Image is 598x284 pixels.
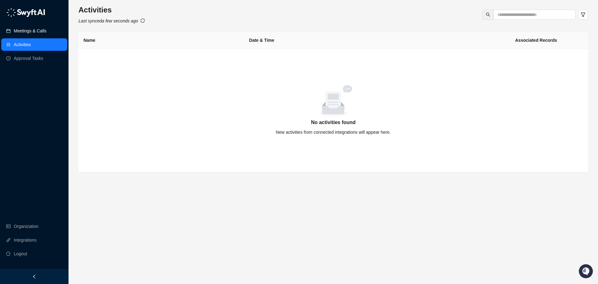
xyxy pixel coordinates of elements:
[14,25,46,37] a: Meetings & Calls
[276,130,391,135] span: New activities from connected integrations will appear here.
[6,252,11,256] span: logout
[78,18,138,23] i: Last synced a few seconds ago
[14,38,31,51] a: Activities
[44,102,75,107] a: Powered byPylon
[86,119,581,126] h5: No activities found
[34,87,48,94] span: Status
[14,220,38,233] a: Organization
[6,25,113,35] p: Welcome 👋
[78,5,145,15] h3: Activities
[14,234,36,246] a: Integrations
[21,63,79,68] div: We're available if you need us!
[510,32,588,49] th: Associated Records
[14,248,27,260] span: Logout
[12,87,23,94] span: Docs
[26,85,50,96] a: 📶Status
[486,12,490,17] span: search
[244,32,510,49] th: Date & Time
[78,32,244,49] th: Name
[21,56,102,63] div: Start new chat
[6,8,45,17] img: logo-05li4sbe.png
[6,88,11,93] div: 📚
[581,12,586,17] span: filter
[6,35,113,45] h2: How can we help?
[6,6,19,19] img: Swyft AI
[578,263,595,280] iframe: Open customer support
[28,88,33,93] div: 📶
[6,56,17,68] img: 5124521997842_fc6d7dfcefe973c2e489_88.png
[106,58,113,66] button: Start new chat
[62,103,75,107] span: Pylon
[32,274,36,279] span: left
[4,85,26,96] a: 📚Docs
[140,18,145,23] span: sync
[14,52,43,65] a: Approval Tasks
